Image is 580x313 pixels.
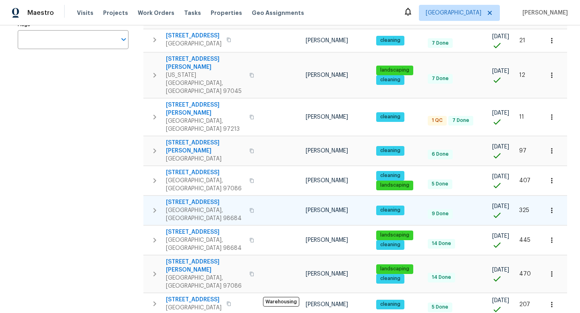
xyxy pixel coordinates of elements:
span: [DATE] [492,267,509,273]
span: 5 Done [429,181,452,187]
span: landscaping [377,182,412,189]
span: 97 [519,148,526,154]
span: cleaning [377,147,404,154]
span: 325 [519,208,529,213]
span: [GEOGRAPHIC_DATA], [GEOGRAPHIC_DATA] 97086 [166,177,244,193]
span: [GEOGRAPHIC_DATA], [GEOGRAPHIC_DATA] 97213 [166,117,244,133]
span: [PERSON_NAME] [306,302,348,307]
span: landscaping [377,266,412,272]
span: [PERSON_NAME] [306,38,348,43]
span: [STREET_ADDRESS][PERSON_NAME] [166,55,244,71]
span: [STREET_ADDRESS] [166,296,222,304]
span: [DATE] [492,233,509,239]
span: [GEOGRAPHIC_DATA] [426,9,481,17]
span: [DATE] [492,204,509,209]
span: Geo Assignments [252,9,304,17]
span: 7 Done [429,40,452,47]
span: cleaning [377,275,404,282]
span: [PERSON_NAME] [306,72,348,78]
span: 9 Done [429,210,452,217]
span: 11 [519,114,524,120]
span: 14 Done [429,274,454,281]
span: [DATE] [492,298,509,303]
span: 14 Done [429,240,454,247]
span: [GEOGRAPHIC_DATA], [GEOGRAPHIC_DATA] 97086 [166,274,244,290]
span: [PERSON_NAME] [306,271,348,277]
span: [US_STATE][GEOGRAPHIC_DATA], [GEOGRAPHIC_DATA] 97045 [166,71,244,95]
span: 207 [519,302,530,307]
span: 7 Done [449,117,472,124]
span: Tasks [184,10,201,16]
span: [GEOGRAPHIC_DATA], [GEOGRAPHIC_DATA] 98684 [166,206,244,222]
span: [STREET_ADDRESS] [166,198,244,206]
span: [DATE] [492,144,509,150]
span: [GEOGRAPHIC_DATA] [166,40,222,48]
span: [DATE] [492,174,509,179]
span: Maestro [27,9,54,17]
span: 12 [519,72,525,78]
span: cleaning [377,113,404,120]
span: [PERSON_NAME] [306,237,348,243]
span: landscaping [377,67,412,74]
span: [DATE] [492,68,509,74]
span: 7 Done [429,75,452,82]
span: cleaning [377,207,404,214]
span: [PERSON_NAME] [306,148,348,154]
span: [STREET_ADDRESS][PERSON_NAME] [166,258,244,274]
span: [PERSON_NAME] [306,178,348,183]
span: 5 Done [429,304,452,311]
span: cleaning [377,37,404,44]
span: [STREET_ADDRESS] [166,228,244,236]
span: [STREET_ADDRESS][PERSON_NAME] [166,101,244,117]
span: [STREET_ADDRESS] [166,169,244,177]
span: 470 [519,271,531,277]
span: [STREET_ADDRESS] [166,32,222,40]
span: Visits [77,9,93,17]
span: [PERSON_NAME] [519,9,568,17]
span: [DATE] [492,110,509,116]
span: Projects [103,9,128,17]
span: [GEOGRAPHIC_DATA] [166,155,244,163]
span: cleaning [377,76,404,83]
span: [PERSON_NAME] [306,208,348,213]
span: [GEOGRAPHIC_DATA] [166,304,222,312]
span: 407 [519,178,530,183]
span: Warehousing [263,297,299,307]
span: [DATE] [492,34,509,39]
span: [STREET_ADDRESS][PERSON_NAME] [166,139,244,155]
span: cleaning [377,241,404,248]
span: 1 QC [429,117,446,124]
span: [GEOGRAPHIC_DATA], [GEOGRAPHIC_DATA] 98684 [166,236,244,252]
span: cleaning [377,301,404,308]
span: 6 Done [429,151,452,158]
span: [PERSON_NAME] [306,114,348,120]
span: Work Orders [138,9,174,17]
span: Properties [211,9,242,17]
span: cleaning [377,172,404,179]
button: Open [118,34,129,45]
span: 21 [519,38,525,43]
span: 445 [519,237,530,243]
span: landscaping [377,232,412,239]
